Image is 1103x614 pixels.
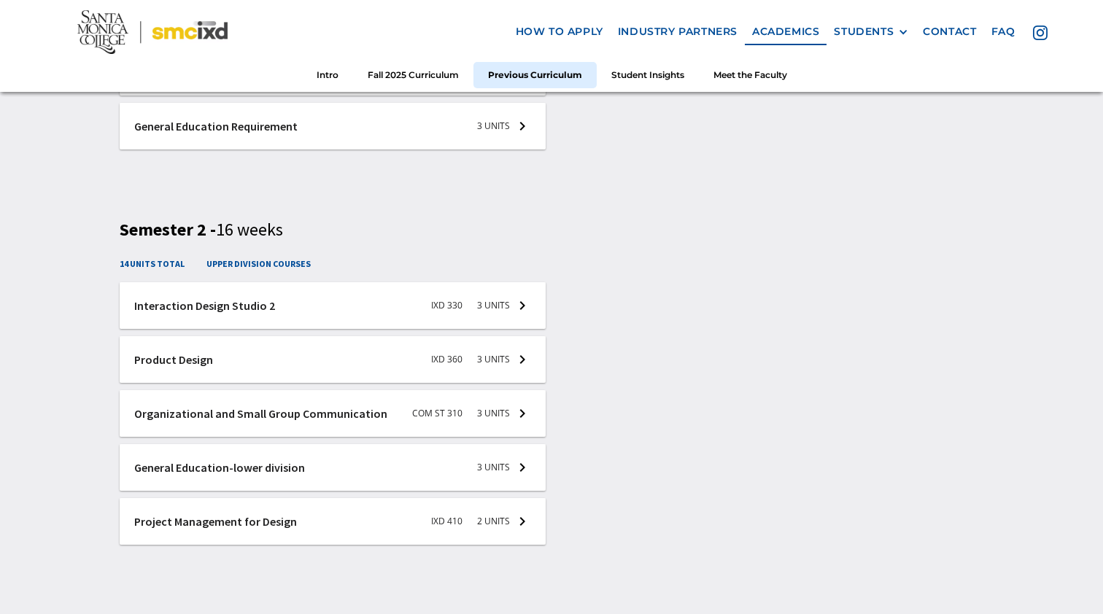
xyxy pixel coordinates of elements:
img: icon - instagram [1033,25,1048,39]
a: Previous Curriculum [473,61,597,88]
a: Student Insights [597,61,699,88]
a: Fall 2025 Curriculum [353,61,473,88]
h4: upper division courses [206,257,311,271]
a: faq [984,18,1023,45]
h3: Semester 2 - [120,219,984,241]
a: Intro [302,61,353,88]
img: Santa Monica College - SMC IxD logo [77,9,228,53]
a: Meet the Faculty [699,61,802,88]
a: how to apply [508,18,611,45]
div: STUDENTS [834,26,894,38]
span: 16 weeks [216,218,283,241]
a: Academics [745,18,827,45]
a: industry partners [611,18,745,45]
h4: 14 units total [120,257,185,271]
div: STUDENTS [834,26,908,38]
a: contact [916,18,983,45]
